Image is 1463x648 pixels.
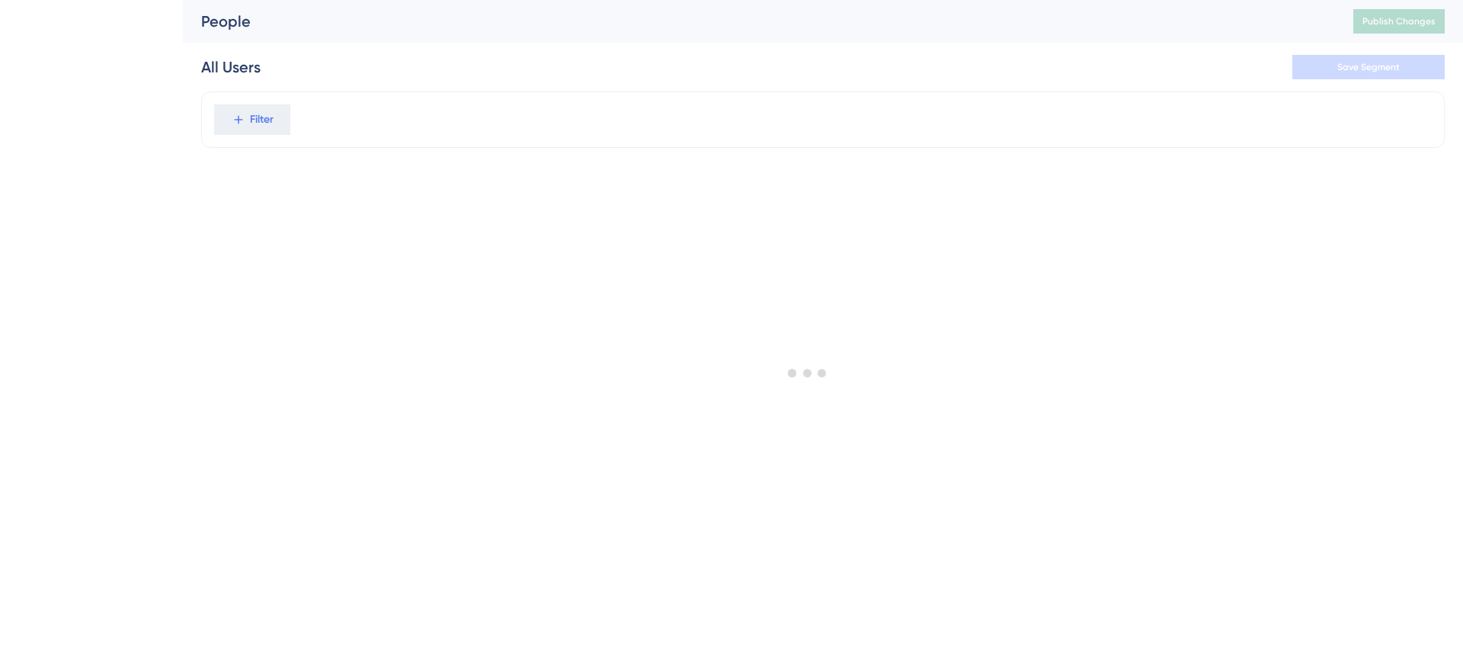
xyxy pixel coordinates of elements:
[201,56,261,78] div: All Users
[1337,61,1400,73] span: Save Segment
[1292,55,1445,79] button: Save Segment
[1353,9,1445,34] button: Publish Changes
[201,11,1315,32] div: People
[1362,15,1436,27] span: Publish Changes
